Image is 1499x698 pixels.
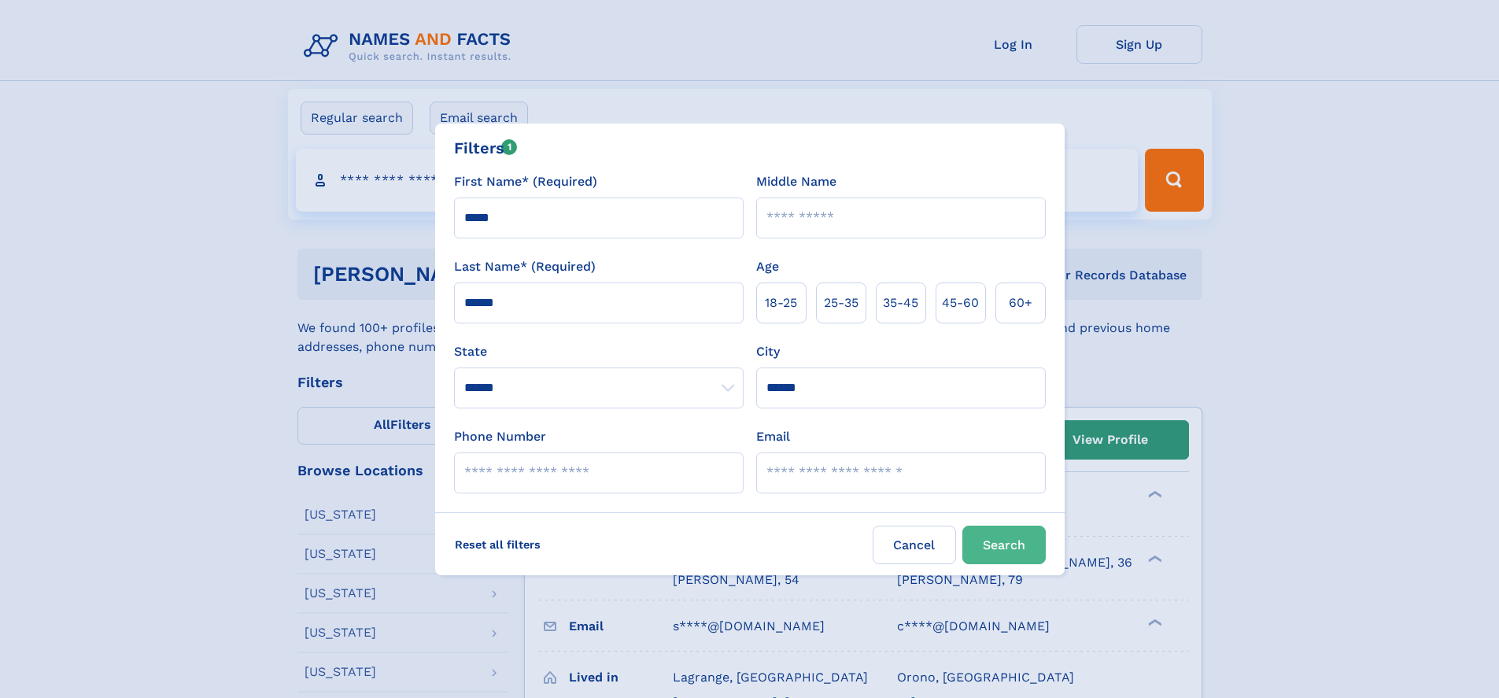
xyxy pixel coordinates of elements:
label: Email [756,427,790,446]
label: Age [756,257,779,276]
label: Last Name* (Required) [454,257,596,276]
label: State [454,342,744,361]
div: Filters [454,136,518,160]
label: First Name* (Required) [454,172,597,191]
span: 35‑45 [883,294,918,312]
label: City [756,342,780,361]
label: Middle Name [756,172,836,191]
button: Search [962,526,1046,564]
label: Phone Number [454,427,546,446]
span: 25‑35 [824,294,858,312]
label: Reset all filters [445,526,551,563]
span: 18‑25 [765,294,797,312]
span: 45‑60 [942,294,979,312]
label: Cancel [873,526,956,564]
span: 60+ [1009,294,1032,312]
